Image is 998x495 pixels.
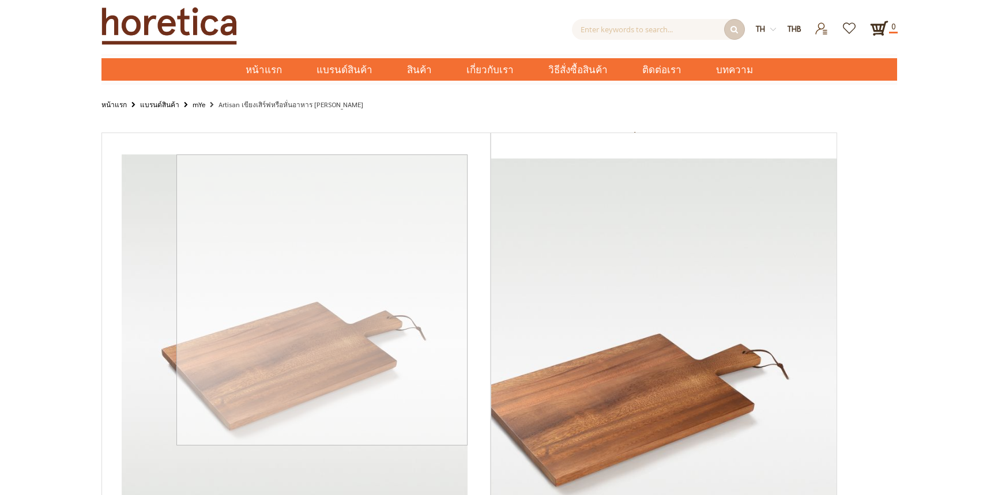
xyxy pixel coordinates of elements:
[699,58,770,81] a: บทความ
[228,58,299,81] a: หน้าแรก
[390,58,449,81] a: สินค้า
[508,131,779,150] span: Artisan เขียงเสิร์ฟหรือหั่นอาหาร [PERSON_NAME]
[548,58,608,82] span: วิธีสั่งซื้อสินค้า
[466,58,514,82] span: เกี่ยวกับเรา
[317,58,372,82] span: แบรนด์สินค้า
[101,98,127,111] a: หน้าแรก
[207,98,363,112] li: Artisan เขียงเสิร์ฟหรือหั่นอาหาร [PERSON_NAME]
[716,58,753,82] span: บทความ
[625,58,699,81] a: ติดต่อเรา
[756,24,765,33] span: th
[642,58,681,82] span: ติดต่อเรา
[299,58,390,81] a: แบรนด์สินค้า
[788,24,801,33] span: THB
[836,19,864,29] a: รายการโปรด
[870,19,888,37] a: 0
[101,7,237,45] img: Horetica.com
[140,98,179,111] a: แบรนด์สินค้า
[193,98,205,111] a: mYe
[407,58,432,82] span: สินค้า
[449,58,531,81] a: เกี่ยวกับเรา
[246,62,282,77] span: หน้าแรก
[770,27,776,32] img: dropdown-icon.svg
[889,20,898,33] span: 0
[531,58,625,81] a: วิธีสั่งซื้อสินค้า
[808,19,836,29] a: เข้าสู่ระบบ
